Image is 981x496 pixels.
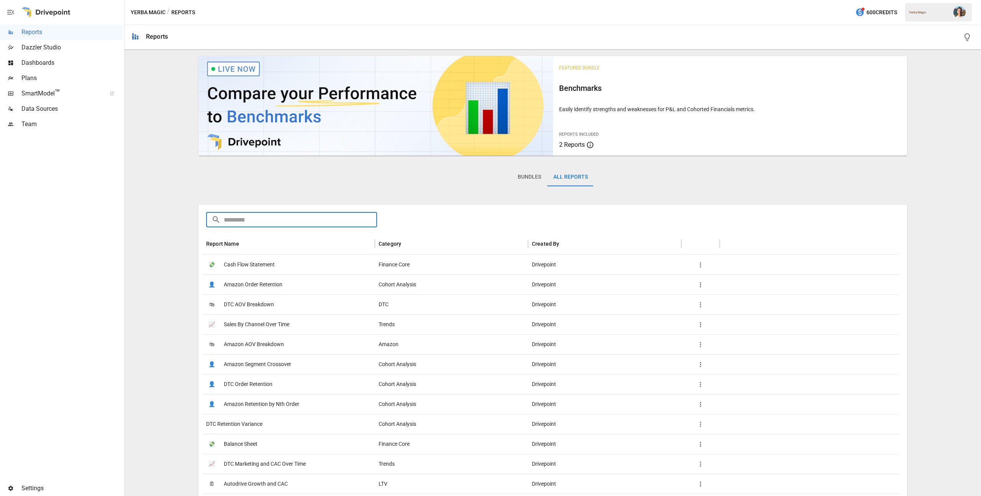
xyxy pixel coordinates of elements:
div: Drivepoint [528,274,681,294]
div: Drivepoint [528,454,681,474]
span: DTC Marketing and CAC Over Time [224,454,306,474]
button: Sort [240,238,251,249]
button: Sort [560,238,571,249]
button: Bundles [512,168,547,186]
button: All Reports [547,168,594,186]
div: Drivepoint [528,414,681,434]
span: Team [21,120,123,129]
div: Drivepoint [528,434,681,454]
div: Reports [146,33,168,40]
div: Trends [375,314,528,334]
button: Sort [402,238,413,249]
div: Cohort Analysis [375,354,528,374]
span: Cash Flow Statement [224,255,275,274]
span: 👤 [206,399,218,410]
div: Drivepoint [528,394,681,414]
span: DTC AOV Breakdown [224,295,274,314]
span: SmartModel [21,89,101,98]
span: Balance Sheet [224,434,258,454]
div: Finance Core [375,434,528,454]
span: 600 Credits [866,8,897,17]
div: Finance Core [375,255,528,274]
span: Amazon Retention by Nth Order [224,394,299,414]
div: Drivepoint [528,374,681,394]
span: Sales By Channel Over Time [224,315,289,334]
h6: Benchmarks [559,82,901,94]
span: 💸 [206,259,218,271]
span: Dazzler Studio [21,43,123,52]
span: 🗓 [206,478,218,490]
div: Report Name [206,241,239,247]
div: Cohort Analysis [375,414,528,434]
div: / [167,8,170,17]
button: Yerba Magic [131,8,166,17]
span: 💸 [206,439,218,450]
div: Drivepoint [528,334,681,354]
span: Featured Bundle [559,65,600,71]
div: Cohort Analysis [375,274,528,294]
div: Trends [375,454,528,474]
p: Easily identify strengths and weaknesses for P&L and Cohorted Financials metrics. [559,105,901,113]
span: 📈 [206,458,218,470]
span: 👤 [206,379,218,390]
span: DTC Order Retention [224,374,272,394]
div: Drivepoint [528,354,681,374]
span: Plans [21,74,123,83]
span: Autodrive Growth and CAC [224,474,288,494]
span: 2 Reports [559,141,585,148]
div: DTC [375,294,528,314]
div: Drivepoint [528,294,681,314]
span: Amazon Segment Crossover [224,355,291,374]
span: 🛍 [206,299,218,310]
span: Reports Included [559,132,599,137]
span: DTC Retention Variance [206,414,262,434]
div: Drivepoint [528,314,681,334]
span: ™ [55,88,60,97]
span: Dashboards [21,58,123,67]
span: 🛍 [206,339,218,350]
img: video thumbnail [198,56,553,156]
div: Cohort Analysis [375,374,528,394]
span: Data Sources [21,104,123,113]
span: Amazon Order Retention [224,275,282,294]
div: Cohort Analysis [375,394,528,414]
div: Amazon [375,334,528,354]
span: 📈 [206,319,218,330]
span: Amazon AOV Breakdown [224,335,284,354]
div: Created By [532,241,559,247]
div: Drivepoint [528,255,681,274]
span: Reports [21,28,123,37]
span: 👤 [206,279,218,291]
div: LTV [375,474,528,494]
div: Yerba Magic [909,11,949,14]
div: Category [379,241,401,247]
button: 600Credits [852,5,900,20]
span: Settings [21,484,123,493]
span: 👤 [206,359,218,370]
div: Drivepoint [528,474,681,494]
